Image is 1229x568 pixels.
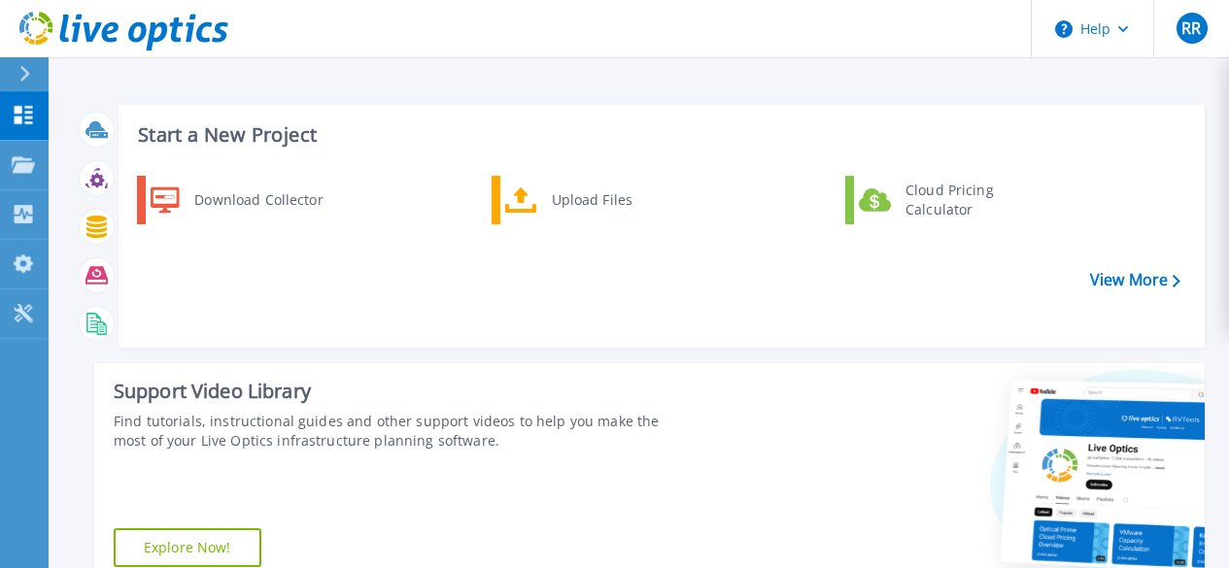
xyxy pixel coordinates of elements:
[137,176,336,224] a: Download Collector
[896,181,1040,219] div: Cloud Pricing Calculator
[542,181,686,219] div: Upload Files
[492,176,691,224] a: Upload Files
[1090,271,1180,289] a: View More
[1181,20,1201,36] span: RR
[845,176,1044,224] a: Cloud Pricing Calculator
[114,528,261,567] a: Explore Now!
[138,124,1179,146] h3: Start a New Project
[114,412,691,451] div: Find tutorials, instructional guides and other support videos to help you make the most of your L...
[114,379,691,404] div: Support Video Library
[185,181,331,219] div: Download Collector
